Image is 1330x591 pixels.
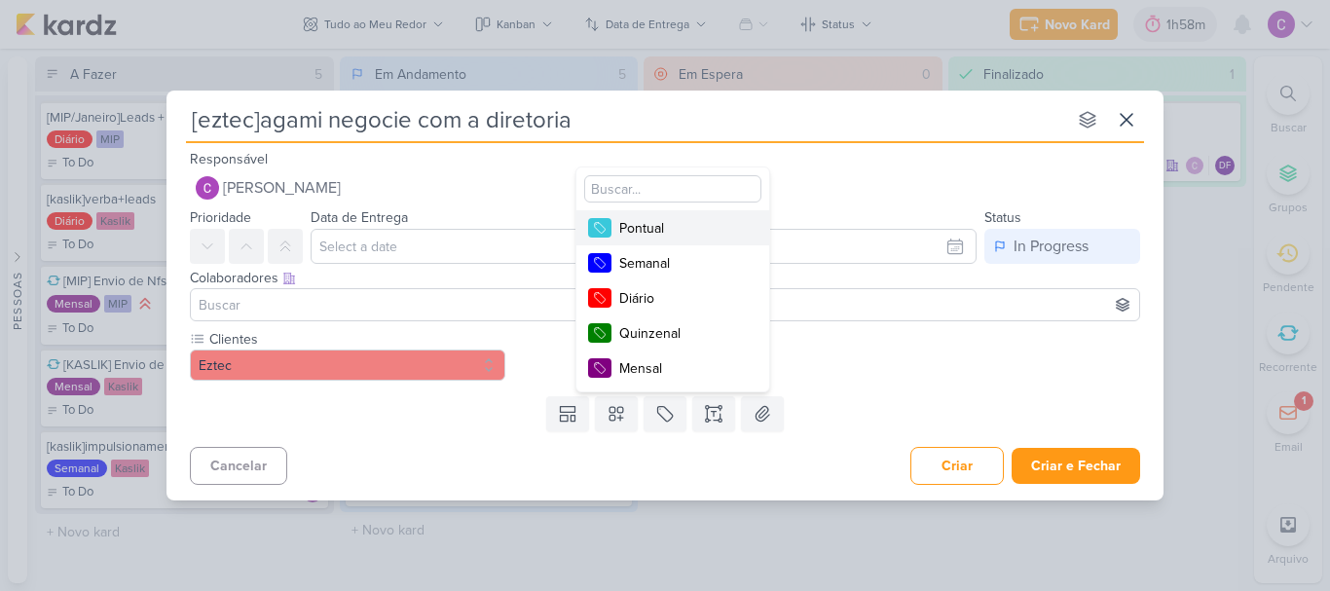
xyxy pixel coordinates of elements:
button: [PERSON_NAME] [190,170,1140,205]
div: Semanal [619,253,746,274]
input: Kard Sem Título [186,102,1066,137]
button: Mensal [576,351,769,386]
button: Criar e Fechar [1012,448,1140,484]
div: Pontual [619,218,746,239]
button: Criar [910,447,1004,485]
input: Buscar [195,293,1135,316]
button: Eztec [190,350,505,381]
button: Quinzenal [576,315,769,351]
input: Buscar... [584,175,761,203]
button: Pontual [576,210,769,245]
button: Cancelar [190,447,287,485]
input: Select a date [311,229,977,264]
label: Responsável [190,151,268,167]
img: Carlos Lima [196,176,219,200]
button: Diário [576,280,769,315]
label: Prioridade [190,209,251,226]
span: [PERSON_NAME] [223,176,341,200]
div: Colaboradores [190,268,1140,288]
div: In Progress [1014,235,1089,258]
div: Quinzenal [619,323,746,344]
label: Status [984,209,1021,226]
label: Clientes [207,329,505,350]
div: Mensal [619,358,746,379]
button: In Progress [984,229,1140,264]
div: Diário [619,288,746,309]
label: Data de Entrega [311,209,408,226]
button: Semanal [576,245,769,280]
